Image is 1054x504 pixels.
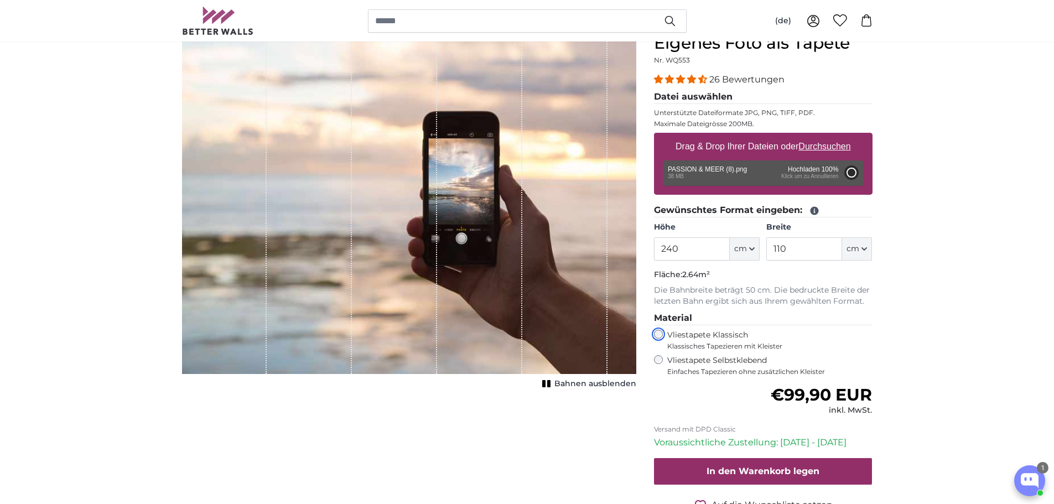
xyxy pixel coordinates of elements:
[182,33,636,392] div: 1 of 1
[847,243,859,254] span: cm
[1037,462,1048,474] div: 1
[667,342,863,351] span: Klassisches Tapezieren mit Kleister
[798,142,850,151] u: Durchsuchen
[671,136,855,158] label: Drag & Drop Ihrer Dateien oder
[654,56,690,64] span: Nr. WQ553
[654,90,873,104] legend: Datei auswählen
[654,222,760,233] label: Höhe
[654,119,873,128] p: Maximale Dateigrösse 200MB.
[182,7,254,35] img: Betterwalls
[667,367,873,376] span: Einfaches Tapezieren ohne zusätzlichen Kleister
[539,376,636,392] button: Bahnen ausblenden
[667,355,873,376] label: Vliestapete Selbstklebend
[682,269,710,279] span: 2.64m²
[766,11,800,31] button: (de)
[771,385,872,405] span: €99,90 EUR
[654,33,873,53] h1: Eigenes Foto als Tapete
[1014,465,1045,496] button: Open chatbox
[654,74,709,85] span: 4.54 stars
[709,74,785,85] span: 26 Bewertungen
[654,108,873,117] p: Unterstützte Dateiformate JPG, PNG, TIFF, PDF.
[730,237,760,261] button: cm
[654,269,873,280] p: Fläche:
[842,237,872,261] button: cm
[654,425,873,434] p: Versand mit DPD Classic
[654,204,873,217] legend: Gewünschtes Format eingeben:
[654,458,873,485] button: In den Warenkorb legen
[654,285,873,307] p: Die Bahnbreite beträgt 50 cm. Die bedruckte Breite der letzten Bahn ergibt sich aus Ihrem gewählt...
[554,378,636,389] span: Bahnen ausblenden
[654,311,873,325] legend: Material
[766,222,872,233] label: Breite
[654,436,873,449] p: Voraussichtliche Zustellung: [DATE] - [DATE]
[771,405,872,416] div: inkl. MwSt.
[667,330,863,351] label: Vliestapete Klassisch
[707,466,819,476] span: In den Warenkorb legen
[734,243,747,254] span: cm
